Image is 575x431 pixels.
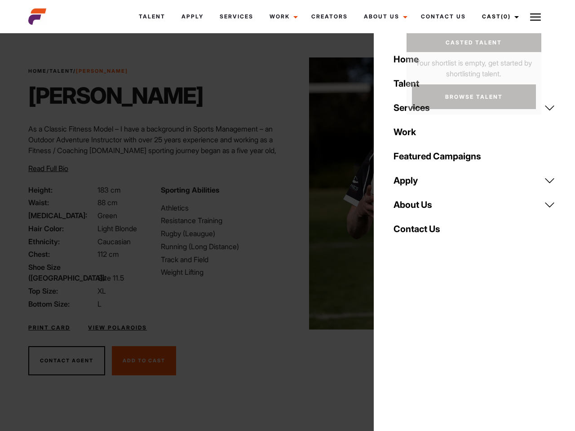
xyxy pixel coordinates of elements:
span: (0) [501,13,511,20]
span: Hair Color: [28,223,96,234]
span: XL [97,286,106,295]
li: Resistance Training [161,215,282,226]
a: Talent [388,71,561,96]
a: Home [28,68,47,74]
a: Creators [303,4,356,29]
h1: [PERSON_NAME] [28,82,203,109]
a: Casted Talent [407,33,541,52]
span: Shoe Size ([GEOGRAPHIC_DATA]): [28,262,96,283]
button: Contact Agent [28,346,105,376]
strong: Sporting Abilities [161,185,219,194]
span: Green [97,211,117,220]
span: Chest: [28,249,96,259]
a: Contact Us [388,217,561,241]
span: Top Size: [28,286,96,296]
a: Work [388,120,561,144]
span: 112 cm [97,250,119,259]
img: Burger icon [530,12,541,22]
span: Ethnicity: [28,236,96,247]
li: Athletics [161,202,282,213]
a: Services [212,4,261,29]
a: Apply [388,168,561,193]
span: Light Blonde [97,224,137,233]
p: As a Classic Fitness Model – I have a background in Sports Management – an Outdoor Adventure Inst... [28,123,282,177]
a: Print Card [28,324,70,332]
span: Waist: [28,197,96,208]
a: Cast(0) [474,4,524,29]
li: Weight Lifting [161,267,282,277]
a: View Polaroids [88,324,147,332]
a: Contact Us [413,4,474,29]
a: Services [388,96,561,120]
span: / / [28,67,128,75]
button: Read Full Bio [28,163,68,174]
span: Add To Cast [123,357,165,364]
a: About Us [356,4,413,29]
span: Read Full Bio [28,164,68,173]
span: 183 cm [97,185,121,194]
strong: [PERSON_NAME] [76,68,128,74]
a: Featured Campaigns [388,144,561,168]
p: Your shortlist is empty, get started by shortlisting talent. [407,52,541,79]
img: cropped-aefm-brand-fav-22-square.png [28,8,46,26]
a: Browse Talent [412,84,536,109]
li: Track and Field [161,254,282,265]
a: Talent [131,4,173,29]
a: Home [388,47,561,71]
span: [MEDICAL_DATA]: [28,210,96,221]
span: Height: [28,185,96,195]
a: Apply [173,4,212,29]
span: Size 11.5 [97,273,124,282]
span: Bottom Size: [28,299,96,309]
span: L [97,299,102,308]
a: Work [261,4,303,29]
a: Talent [49,68,73,74]
button: Add To Cast [112,346,176,376]
li: Running (Long Distance) [161,241,282,252]
span: 88 cm [97,198,118,207]
span: Caucasian [97,237,131,246]
a: About Us [388,193,561,217]
li: Rugby (Leaugue) [161,228,282,239]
